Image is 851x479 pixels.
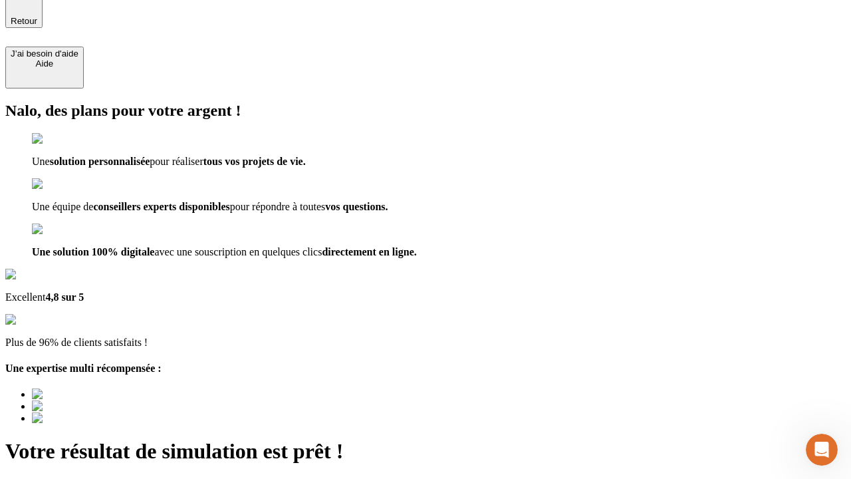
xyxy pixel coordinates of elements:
[806,434,838,466] iframe: Intercom live chat
[150,156,203,167] span: pour réaliser
[93,201,229,212] span: conseillers experts disponibles
[50,156,150,167] span: solution personnalisée
[325,201,388,212] span: vos questions.
[32,224,89,236] img: checkmark
[5,47,84,88] button: J’ai besoin d'aideAide
[11,49,78,59] div: J’ai besoin d'aide
[32,412,155,424] img: Best savings advice award
[154,246,322,257] span: avec une souscription en quelques clics
[5,363,846,375] h4: Une expertise multi récompensée :
[32,133,89,145] img: checkmark
[32,178,89,190] img: checkmark
[5,269,82,281] img: Google Review
[32,400,155,412] img: Best savings advice award
[32,156,50,167] span: Une
[322,246,416,257] span: directement en ligne.
[230,201,326,212] span: pour répondre à toutes
[32,246,154,257] span: Une solution 100% digitale
[32,389,155,400] img: Best savings advice award
[5,439,846,464] h1: Votre résultat de simulation est prêt !
[5,337,846,349] p: Plus de 96% de clients satisfaits !
[11,16,37,26] span: Retour
[5,102,846,120] h2: Nalo, des plans pour votre argent !
[11,59,78,69] div: Aide
[5,314,71,326] img: reviews stars
[45,291,84,303] span: 4,8 sur 5
[203,156,306,167] span: tous vos projets de vie.
[32,201,93,212] span: Une équipe de
[5,291,45,303] span: Excellent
